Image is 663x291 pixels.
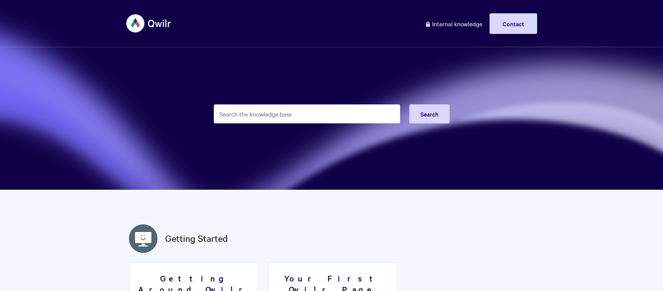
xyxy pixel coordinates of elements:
[214,104,400,123] input: Search the knowledge base
[409,104,450,123] button: Search
[126,9,172,38] img: Qwilr Help Center
[419,13,488,34] a: Internal knowledge
[490,13,537,34] a: Contact
[165,232,228,245] a: Getting Started
[420,110,439,118] span: Search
